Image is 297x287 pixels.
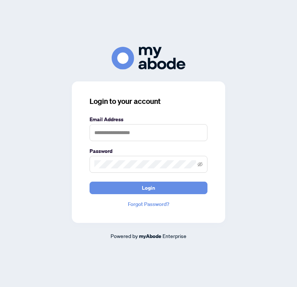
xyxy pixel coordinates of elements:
h3: Login to your account [90,96,207,106]
label: Password [90,147,207,155]
span: Powered by [111,232,138,239]
a: Forgot Password? [90,200,207,208]
a: myAbode [139,232,161,240]
span: Login [142,182,155,194]
span: eye-invisible [198,162,203,167]
button: Login [90,182,207,194]
label: Email Address [90,115,207,123]
img: ma-logo [112,47,185,69]
span: Enterprise [163,232,186,239]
